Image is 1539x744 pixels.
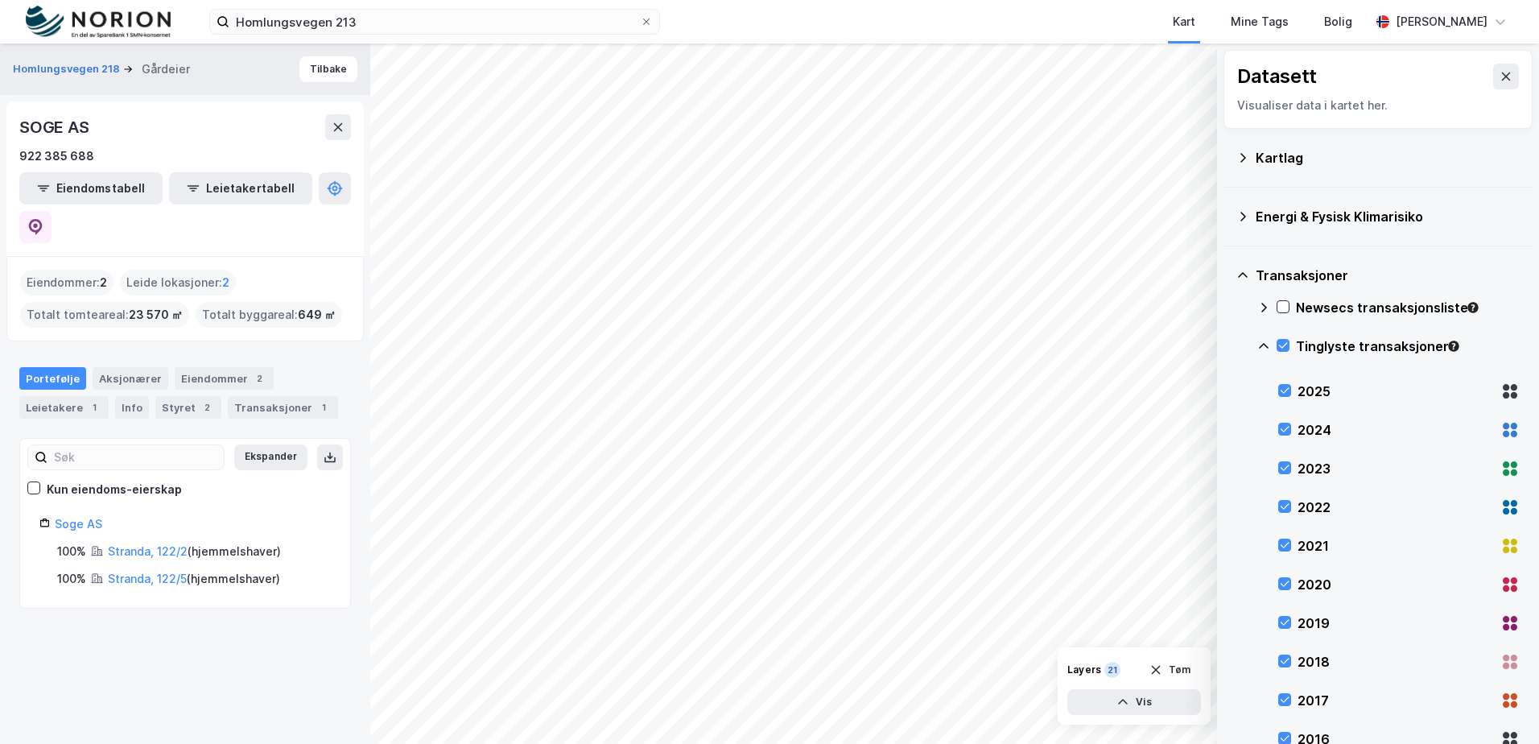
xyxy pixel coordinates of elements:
[1104,662,1120,678] div: 21
[222,273,229,292] span: 2
[1256,266,1520,285] div: Transaksjoner
[316,399,332,415] div: 1
[55,517,102,531] a: Soge AS
[1237,96,1519,115] div: Visualiser data i kartet her.
[1256,148,1520,167] div: Kartlag
[1396,12,1487,31] div: [PERSON_NAME]
[196,302,342,328] div: Totalt byggareal :
[19,396,109,419] div: Leietakere
[108,572,187,585] a: Stranda, 122/5
[1298,459,1494,478] div: 2023
[1459,667,1539,744] iframe: Chat Widget
[1296,298,1520,317] div: Newsecs transaksjonsliste
[1139,657,1201,683] button: Tøm
[86,399,102,415] div: 1
[20,270,113,296] div: Eiendommer :
[57,542,86,561] div: 100%
[1298,382,1494,401] div: 2025
[1231,12,1289,31] div: Mine Tags
[229,10,640,34] input: Søk på adresse, matrikkel, gårdeiere, leietakere eller personer
[20,302,189,328] div: Totalt tomteareal :
[299,56,357,82] button: Tilbake
[19,114,93,140] div: SOGE AS
[228,396,338,419] div: Transaksjoner
[1298,420,1494,440] div: 2024
[298,305,336,324] span: 649 ㎡
[251,370,267,386] div: 2
[1298,691,1494,710] div: 2017
[19,172,163,205] button: Eiendomstabell
[1173,12,1195,31] div: Kart
[93,367,168,390] div: Aksjonærer
[120,270,236,296] div: Leide lokasjoner :
[1298,575,1494,594] div: 2020
[169,172,312,205] button: Leietakertabell
[1067,663,1101,676] div: Layers
[1324,12,1352,31] div: Bolig
[13,61,123,77] button: Homlungsvegen 218
[19,147,94,166] div: 922 385 688
[129,305,183,324] span: 23 570 ㎡
[100,273,107,292] span: 2
[57,569,86,589] div: 100%
[108,544,188,558] a: Stranda, 122/2
[115,396,149,419] div: Info
[108,542,281,561] div: ( hjemmelshaver )
[1446,339,1461,353] div: Tooltip anchor
[199,399,215,415] div: 2
[175,367,274,390] div: Eiendommer
[26,6,171,39] img: norion-logo.80e7a08dc31c2e691866.png
[1298,536,1494,556] div: 2021
[1296,337,1520,356] div: Tinglyste transaksjoner
[1298,498,1494,517] div: 2022
[47,445,224,469] input: Søk
[1459,667,1539,744] div: Kontrollprogram for chat
[1298,652,1494,672] div: 2018
[155,396,221,419] div: Styret
[1256,207,1520,226] div: Energi & Fysisk Klimarisiko
[47,480,182,499] div: Kun eiendoms-eierskap
[1237,64,1317,89] div: Datasett
[108,569,280,589] div: ( hjemmelshaver )
[19,367,86,390] div: Portefølje
[142,60,190,79] div: Gårdeier
[1067,689,1201,715] button: Vis
[234,444,307,470] button: Ekspander
[1466,300,1480,315] div: Tooltip anchor
[1298,614,1494,633] div: 2019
